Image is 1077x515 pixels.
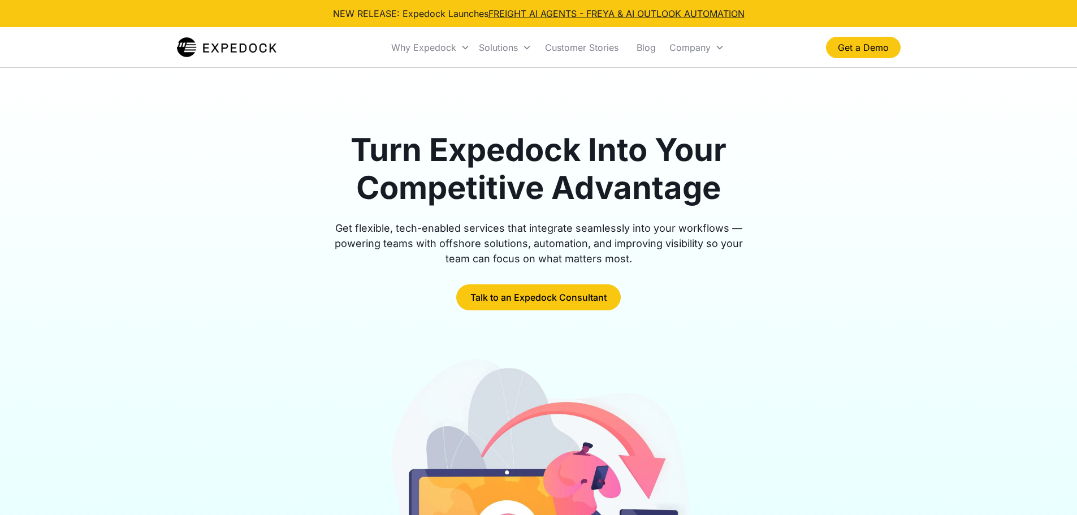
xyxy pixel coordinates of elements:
[488,8,745,19] a: FREIGHT AI AGENTS - FREYA & AI OUTLOOK AUTOMATION
[665,28,729,67] div: Company
[669,42,711,53] div: Company
[479,42,518,53] div: Solutions
[474,28,536,67] div: Solutions
[456,284,621,310] a: Talk to an Expedock Consultant
[1020,461,1077,515] iframe: Chat Widget
[322,220,756,266] div: Get flexible, tech-enabled services that integrate seamlessly into your workflows — powering team...
[826,37,901,58] a: Get a Demo
[333,7,745,20] div: NEW RELEASE: Expedock Launches
[177,36,277,59] img: Expedock Logo
[387,28,474,67] div: Why Expedock
[391,42,456,53] div: Why Expedock
[322,131,756,207] h1: Turn Expedock Into Your Competitive Advantage
[628,28,665,67] a: Blog
[177,36,277,59] a: home
[536,28,628,67] a: Customer Stories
